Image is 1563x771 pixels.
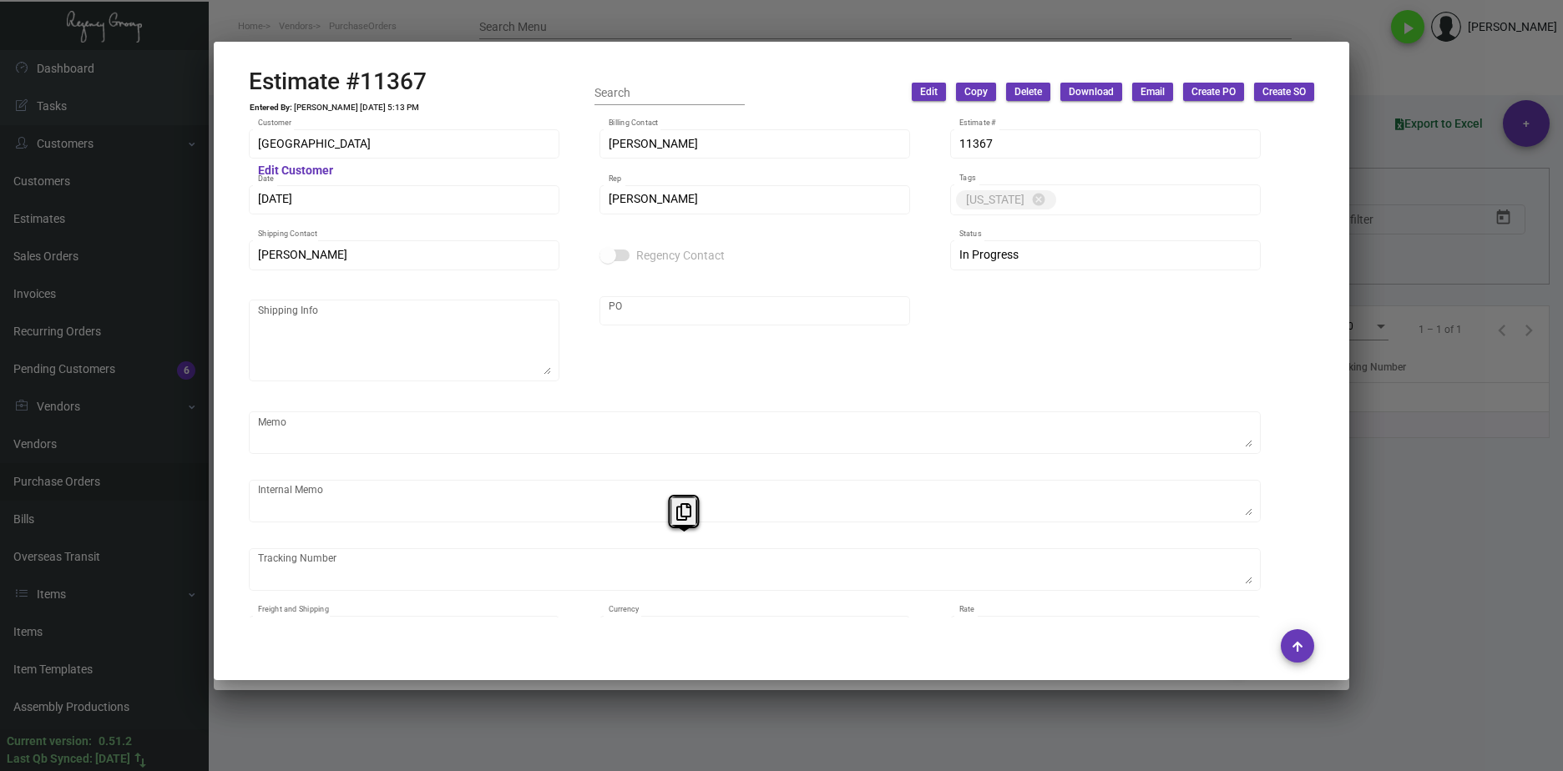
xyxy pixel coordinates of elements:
span: Delete [1014,85,1042,99]
span: Create PO [1191,85,1236,99]
i: Copy [676,503,691,521]
mat-hint: Edit Customer [258,164,333,178]
button: Copy [956,83,996,101]
td: Entered By: [249,103,293,113]
span: Create SO [1262,85,1306,99]
div: 0.51.2 [99,733,132,750]
mat-chip: [US_STATE] [956,190,1056,209]
button: Delete [1006,83,1050,101]
span: Edit [920,85,938,99]
button: Create PO [1183,83,1244,101]
span: In Progress [959,248,1019,261]
button: Edit [912,83,946,101]
mat-icon: cancel [1031,192,1046,207]
div: Current version: [7,733,92,750]
span: Copy [964,85,988,99]
button: Email [1132,83,1173,101]
button: Download [1060,83,1122,101]
td: [PERSON_NAME] [DATE] 5:13 PM [293,103,420,113]
span: Email [1141,85,1165,99]
button: Create SO [1254,83,1314,101]
span: Download [1069,85,1114,99]
h2: Estimate #11367 [249,68,427,96]
span: Regency Contact [636,245,725,265]
div: Last Qb Synced: [DATE] [7,750,130,768]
